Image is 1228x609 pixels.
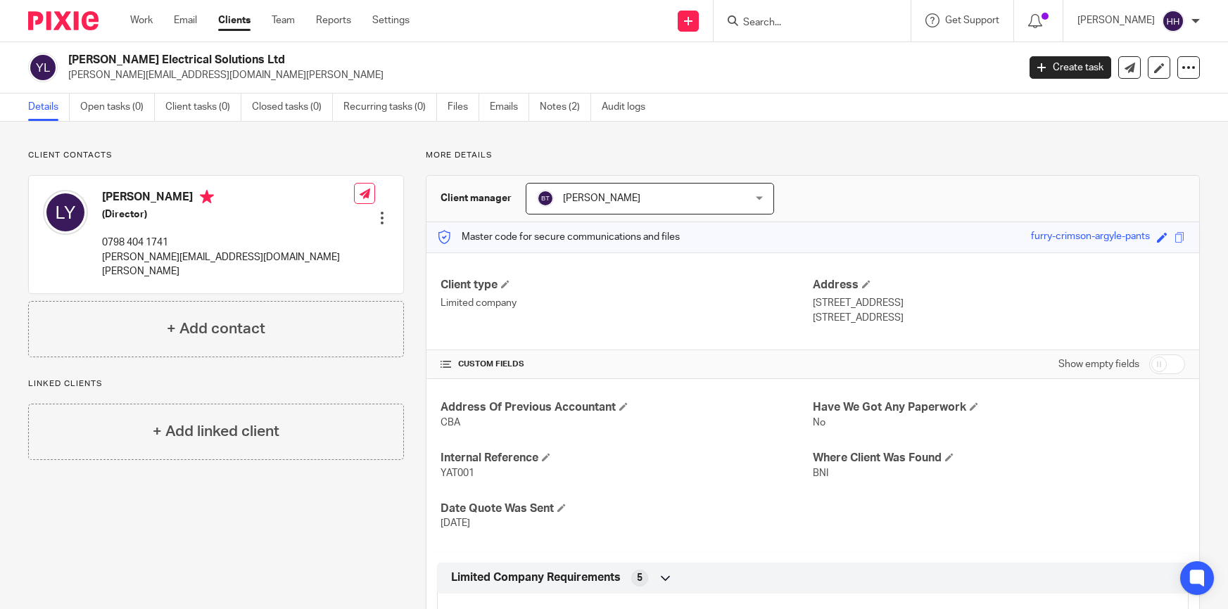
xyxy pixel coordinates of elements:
[441,468,474,478] span: YAT001
[174,13,197,27] a: Email
[563,193,640,203] span: [PERSON_NAME]
[426,150,1200,161] p: More details
[813,278,1185,293] h4: Address
[441,501,813,516] h4: Date Quote Was Sent
[102,236,354,250] p: 0798 404 1741
[43,190,88,235] img: svg%3E
[813,451,1185,466] h4: Where Client Was Found
[165,94,241,121] a: Client tasks (0)
[153,421,279,442] h4: + Add linked client
[602,94,656,121] a: Audit logs
[80,94,155,121] a: Open tasks (0)
[945,15,999,25] span: Get Support
[813,418,825,428] span: No
[130,13,153,27] a: Work
[316,13,351,27] a: Reports
[540,94,591,121] a: Notes (2)
[742,17,868,30] input: Search
[441,191,512,205] h3: Client manager
[813,468,828,478] span: BNI
[441,518,470,528] span: [DATE]
[28,150,404,161] p: Client contacts
[637,571,643,585] span: 5
[1031,229,1150,245] div: furry-crimson-argyle-pants
[490,94,529,121] a: Emails
[813,400,1185,415] h4: Have We Got Any Paperwork
[68,68,1008,82] p: [PERSON_NAME][EMAIL_ADDRESS][DOMAIN_NAME][PERSON_NAME]
[252,94,333,121] a: Closed tasks (0)
[441,400,813,415] h4: Address Of Previous Accountant
[102,207,354,222] h5: (Director)
[28,378,404,390] p: Linked clients
[813,311,1185,325] p: [STREET_ADDRESS]
[200,190,214,204] i: Primary
[441,359,813,370] h4: CUSTOM FIELDS
[441,451,813,466] h4: Internal Reference
[1030,56,1111,79] a: Create task
[441,296,813,310] p: Limited company
[102,190,354,207] h4: [PERSON_NAME]
[1058,357,1139,371] label: Show empty fields
[448,94,479,121] a: Files
[372,13,410,27] a: Settings
[1077,13,1155,27] p: [PERSON_NAME]
[167,318,265,340] h4: + Add contact
[28,94,70,121] a: Details
[1162,10,1184,32] img: svg%3E
[343,94,437,121] a: Recurring tasks (0)
[272,13,295,27] a: Team
[28,11,99,30] img: Pixie
[537,190,554,207] img: svg%3E
[441,418,460,428] span: CBA
[451,570,621,585] span: Limited Company Requirements
[68,53,821,68] h2: [PERSON_NAME] Electrical Solutions Ltd
[441,278,813,293] h4: Client type
[437,230,680,244] p: Master code for secure communications and files
[28,53,58,82] img: svg%3E
[218,13,251,27] a: Clients
[813,296,1185,310] p: [STREET_ADDRESS]
[102,250,354,279] p: [PERSON_NAME][EMAIL_ADDRESS][DOMAIN_NAME][PERSON_NAME]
